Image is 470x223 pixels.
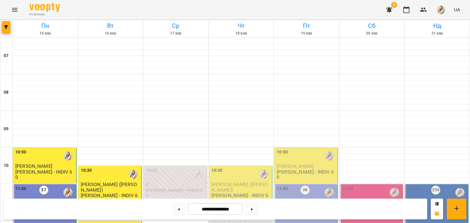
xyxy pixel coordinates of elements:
[325,188,334,197] img: Адамович Вікторія
[211,193,271,203] p: [PERSON_NAME] - INDIV 60
[390,188,399,197] img: Адамович Вікторія
[211,182,268,192] span: [PERSON_NAME] ([PERSON_NAME])
[15,163,52,169] span: [PERSON_NAME]
[211,167,223,174] label: 10:30
[407,185,419,192] label: 11:00
[15,185,27,192] label: 11:00
[277,185,288,192] label: 11:00
[340,31,404,36] h6: 20 вер
[194,170,203,179] img: Адамович Вікторія
[81,167,92,174] label: 10:30
[451,4,463,15] button: UA
[275,21,338,31] h6: Пт
[300,185,310,195] label: 38
[79,31,142,36] h6: 16 вер
[277,149,288,156] label: 10:00
[210,31,273,36] h6: 18 вер
[129,170,138,179] img: Адамович Вікторія
[15,169,75,180] p: [PERSON_NAME] - INDIV 60
[342,185,353,192] label: 11:00
[7,2,22,17] button: Menu
[63,188,73,197] img: Адамович Вікторія
[455,188,464,197] img: Адамович Вікторія
[391,2,397,8] span: 9
[340,21,404,31] h6: Сб
[63,151,73,160] img: Адамович Вікторія
[4,162,9,169] h6: 10
[325,151,334,160] img: Адамович Вікторія
[405,31,469,36] h6: 21 вер
[29,13,60,16] span: For Business
[39,185,48,195] label: 37
[81,193,140,203] p: [PERSON_NAME] - INDIV 60
[275,31,338,36] h6: 19 вер
[15,149,27,156] label: 10:00
[81,182,137,192] span: [PERSON_NAME] ([PERSON_NAME])
[79,21,142,31] h6: Вт
[146,167,157,174] label: 10:30
[277,169,336,180] p: [PERSON_NAME] - INDIV 60
[13,21,77,31] h6: Пн
[277,163,314,169] span: [PERSON_NAME]
[4,89,9,96] h6: 08
[259,170,268,179] img: Адамович Вікторія
[144,21,207,31] h6: Ср
[4,126,9,132] h6: 09
[454,6,460,13] span: UA
[210,21,273,31] h6: Чт
[405,21,469,31] h6: Нд
[437,5,445,14] img: db46d55e6fdf8c79d257263fe8ff9f52.jpeg
[146,182,206,187] p: 0
[29,3,60,12] img: Voopty Logo
[13,31,77,36] h6: 15 вер
[431,185,440,195] label: 250
[4,52,9,59] h6: 07
[146,188,206,198] p: [PERSON_NAME] - INDIV 60
[144,31,207,36] h6: 17 вер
